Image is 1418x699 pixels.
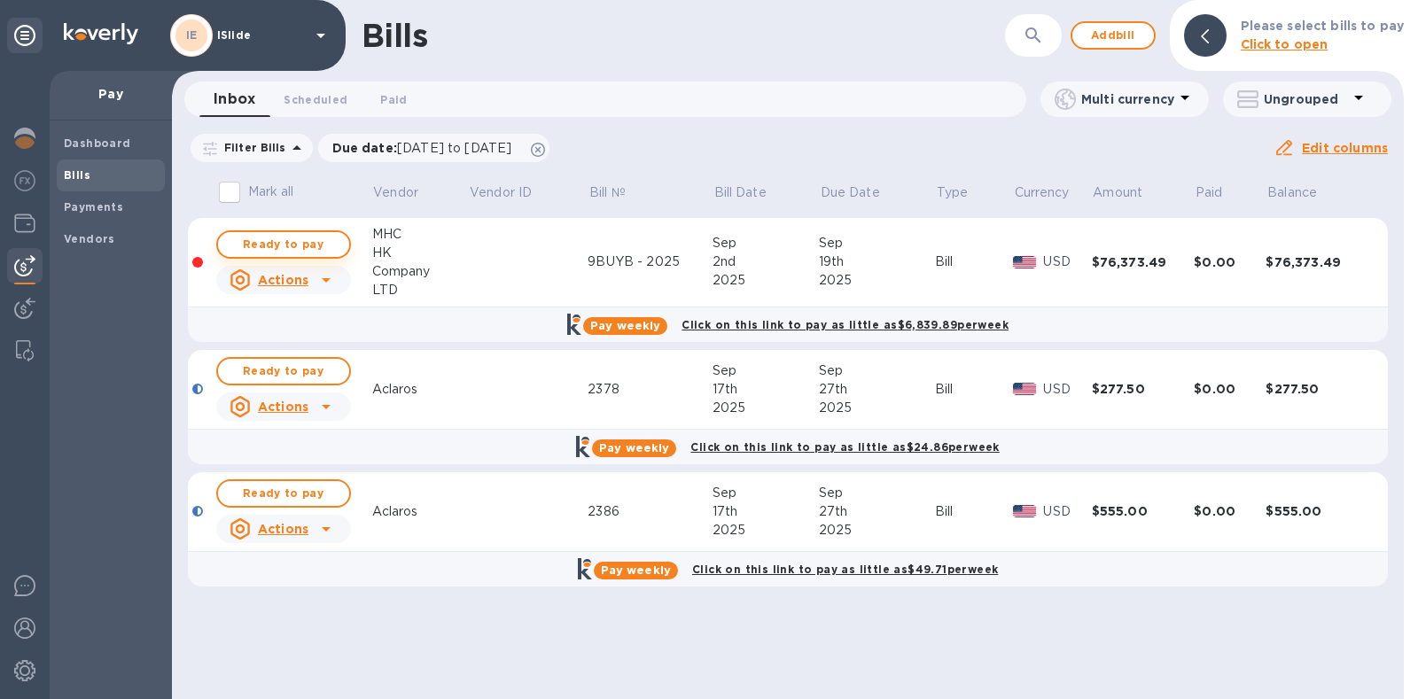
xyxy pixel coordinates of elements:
[714,183,767,202] p: Bill Date
[1043,380,1091,399] p: USD
[373,183,418,202] p: Vendor
[935,502,1013,521] div: Bill
[713,234,819,252] div: Sep
[216,479,351,508] button: Ready to pay
[232,361,335,382] span: Ready to pay
[217,140,286,155] p: Filter Bills
[258,273,308,287] u: Actions
[819,380,935,399] div: 27th
[258,400,308,414] u: Actions
[1043,252,1091,271] p: USD
[713,271,819,290] div: 2025
[1071,21,1156,50] button: Addbill
[372,380,469,399] div: Aclaros
[1196,183,1223,202] p: Paid
[1241,19,1404,33] b: Please select bills to pay
[819,502,935,521] div: 27th
[1267,183,1317,202] p: Balance
[14,213,35,234] img: Wallets
[589,183,626,202] p: Bill №
[1194,502,1266,520] div: $0.00
[214,87,255,112] span: Inbox
[372,244,469,262] div: HK
[590,319,660,332] b: Pay weekly
[7,18,43,53] div: Unpin categories
[714,183,790,202] span: Bill Date
[372,502,469,521] div: Aclaros
[819,399,935,417] div: 2025
[599,441,669,454] b: Pay weekly
[232,234,335,255] span: Ready to pay
[64,200,123,214] b: Payments
[713,380,819,399] div: 17th
[64,85,158,103] p: Pay
[1092,380,1195,398] div: $277.50
[248,183,294,201] p: Mark all
[217,29,306,42] p: ISlide
[64,136,131,150] b: Dashboard
[186,28,198,42] b: IE
[372,262,469,281] div: Company
[284,90,347,109] span: Scheduled
[362,17,427,54] h1: Bills
[819,271,935,290] div: 2025
[935,252,1013,271] div: Bill
[1043,502,1091,521] p: USD
[1013,383,1037,395] img: USD
[589,183,649,202] span: Bill №
[713,361,819,380] div: Sep
[64,232,115,245] b: Vendors
[1264,90,1348,108] p: Ungrouped
[258,522,308,536] u: Actions
[819,234,935,252] div: Sep
[1267,183,1340,202] span: Balance
[692,563,998,576] b: Click on this link to pay as little as $49.71 per week
[1302,141,1388,155] u: Edit columns
[713,252,819,271] div: 2nd
[821,183,880,202] p: Due Date
[1015,183,1070,202] p: Currency
[372,225,469,244] div: MHC
[14,170,35,191] img: Foreign exchange
[318,134,550,162] div: Due date:[DATE] to [DATE]
[819,361,935,380] div: Sep
[1013,256,1037,268] img: USD
[1092,253,1195,271] div: $76,373.49
[821,183,903,202] span: Due Date
[1194,253,1266,271] div: $0.00
[1266,502,1368,520] div: $555.00
[682,318,1009,331] b: Click on this link to pay as little as $6,839.89 per week
[1013,505,1037,517] img: USD
[397,141,511,155] span: [DATE] to [DATE]
[588,380,713,399] div: 2378
[1092,502,1195,520] div: $555.00
[690,440,999,454] b: Click on this link to pay as little as $24.86 per week
[937,183,992,202] span: Type
[216,357,351,385] button: Ready to pay
[1241,37,1328,51] b: Click to open
[380,90,407,109] span: Paid
[470,183,532,202] p: Vendor ID
[588,502,713,521] div: 2386
[232,483,335,504] span: Ready to pay
[1081,90,1174,108] p: Multi currency
[1093,183,1142,202] p: Amount
[216,230,351,259] button: Ready to pay
[1093,183,1165,202] span: Amount
[470,183,555,202] span: Vendor ID
[1266,253,1368,271] div: $76,373.49
[64,168,90,182] b: Bills
[937,183,969,202] p: Type
[373,183,441,202] span: Vendor
[372,281,469,299] div: LTD
[713,484,819,502] div: Sep
[64,23,138,44] img: Logo
[1196,183,1246,202] span: Paid
[588,252,713,271] div: 9BUYB - 2025
[1266,380,1368,398] div: $277.50
[713,521,819,540] div: 2025
[819,252,935,271] div: 19th
[819,521,935,540] div: 2025
[935,380,1013,399] div: Bill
